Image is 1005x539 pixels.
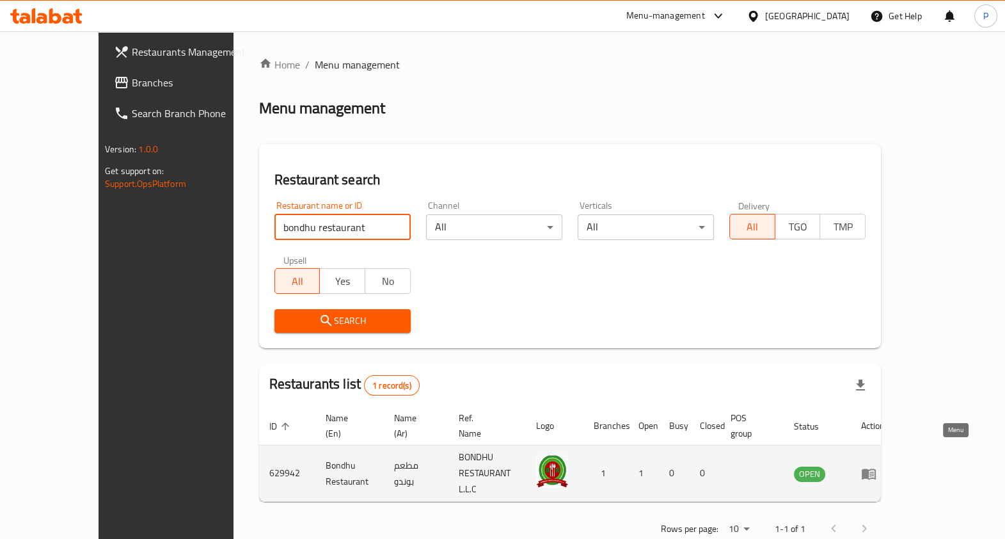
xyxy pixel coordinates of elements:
[661,521,718,537] p: Rows per page:
[731,410,768,441] span: POS group
[132,75,256,90] span: Branches
[315,57,400,72] span: Menu management
[526,406,583,446] th: Logo
[729,214,775,239] button: All
[536,455,568,487] img: Bondhu Restaurant
[274,268,320,294] button: All
[259,406,895,502] table: enhanced table
[326,410,368,441] span: Name (En)
[259,57,881,72] nav: breadcrumb
[794,419,835,434] span: Status
[274,309,411,333] button: Search
[845,370,876,401] div: Export file
[319,268,365,294] button: Yes
[583,446,628,502] td: 1
[285,313,400,329] span: Search
[274,214,411,240] input: Search for restaurant name or ID..
[315,446,384,502] td: Bondhu Restaurant
[825,218,860,236] span: TMP
[628,446,659,502] td: 1
[259,98,385,118] h2: Menu management
[259,446,315,502] td: 629942
[765,9,850,23] div: [GEOGRAPHIC_DATA]
[578,214,714,240] div: All
[794,467,825,481] span: OPEN
[105,141,136,157] span: Version:
[365,268,411,294] button: No
[105,175,186,192] a: Support.OpsPlatform
[426,214,562,240] div: All
[583,406,628,446] th: Branches
[305,57,310,72] li: /
[448,446,526,502] td: BONDHU RESTAURANT L.L.C
[394,410,433,441] span: Name (Ar)
[104,36,266,67] a: Restaurants Management
[794,467,825,482] div: OPEN
[659,406,690,446] th: Busy
[819,214,866,239] button: TMP
[138,141,158,157] span: 1.0.0
[325,272,360,291] span: Yes
[105,163,164,179] span: Get support on:
[132,44,256,60] span: Restaurants Management
[780,218,816,236] span: TGO
[851,406,895,446] th: Action
[132,106,256,121] span: Search Branch Phone
[659,446,690,502] td: 0
[365,380,419,392] span: 1 record(s)
[370,272,406,291] span: No
[775,214,821,239] button: TGO
[690,406,720,446] th: Closed
[269,419,294,434] span: ID
[280,272,315,291] span: All
[283,255,307,264] label: Upsell
[274,170,866,189] h2: Restaurant search
[775,521,805,537] p: 1-1 of 1
[983,9,988,23] span: P
[104,98,266,129] a: Search Branch Phone
[628,406,659,446] th: Open
[259,57,300,72] a: Home
[269,374,420,396] h2: Restaurants list
[384,446,448,502] td: مطعم بوندو
[724,520,754,539] div: Rows per page:
[626,8,705,24] div: Menu-management
[104,67,266,98] a: Branches
[735,218,770,236] span: All
[690,446,720,502] td: 0
[459,410,510,441] span: Ref. Name
[364,375,420,396] div: Total records count
[738,201,770,210] label: Delivery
